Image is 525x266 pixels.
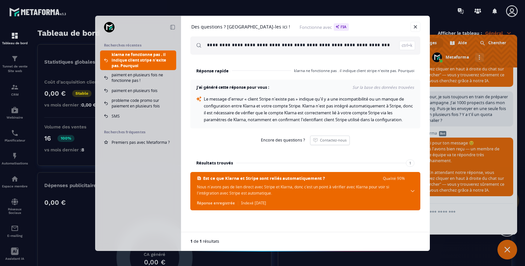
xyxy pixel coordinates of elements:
[196,67,229,74] h3: Réponse rapide
[269,85,414,90] span: Sur la base des données trouvées
[197,184,405,196] span: Nous n’avons pas de lien direct avec Stripe et Klarna, donc c’est un point à vérifier avec Klarna...
[334,23,349,31] span: l'IA
[191,24,290,30] h1: Des questions ? [GEOGRAPHIC_DATA]-les ici !
[168,23,177,32] a: Réduire
[204,96,414,123] span: Le message d'erreur « client Stripe n'existe pas » indique qu'il y a une incompatibilité ou un ma...
[197,200,235,206] span: Réponse enregistrée
[410,22,420,32] a: Fermer
[238,200,266,206] span: Indexé [DATE]
[112,140,170,145] span: Premiers pas avec Metaforma ?
[112,52,172,68] span: klarna ne fonctionne pas . il indique client stripe n'exite pas. Pourquoi
[112,113,120,119] span: SMS
[196,85,269,90] h4: J'ai généré cette réponse pour vous :
[310,136,350,145] a: Contactez-nous
[406,160,414,167] span: 1
[112,72,172,83] span: paiment en plusieurs fois ne fonctionne pas !
[190,238,193,244] span: 1
[190,239,418,244] div: de résultats
[300,23,349,31] span: Fonctionne avec
[112,98,172,109] span: probleme code promo sur paiement en plusieurs fois
[261,138,305,143] span: Encore des questions ?
[291,68,414,73] span: klarna ne fonctionne pas . il indique client stripe n'exite pas. Pourquoi
[196,160,233,167] h3: Résultats trouvés
[112,88,157,93] span: paiment en plusieurs fois
[203,176,325,181] span: Est ce que Klarna et Stripe sont reliés automatiquement ?
[383,176,405,181] span: Qualité 90%
[199,238,202,244] span: 1
[104,43,172,47] h2: Recherches récentes
[104,130,172,134] h2: Recherches fréquentes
